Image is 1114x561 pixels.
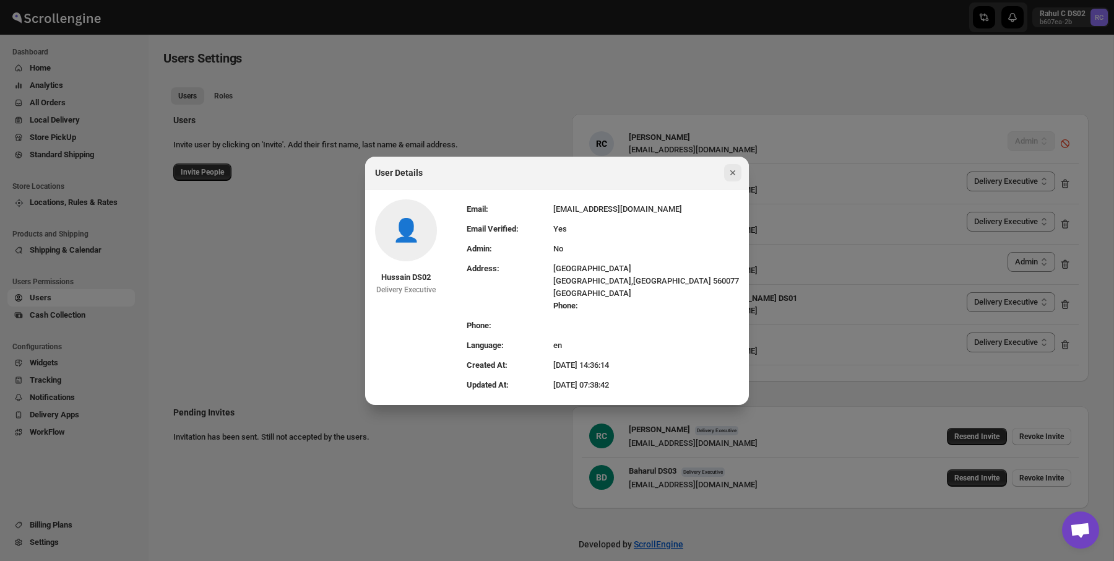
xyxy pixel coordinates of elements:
div: Open chat [1062,511,1099,549]
td: Updated At: [467,375,553,395]
span: Phone: [553,301,578,310]
td: Email: [467,199,553,219]
td: Created At: [467,355,553,375]
td: No [553,239,739,259]
td: Admin: [467,239,553,259]
div: Delivery Executive [376,284,436,296]
td: [DATE] 07:38:42 [553,375,739,395]
td: [DATE] 14:36:14 [553,355,739,375]
span: No profile [392,224,420,237]
h2: User Details [375,167,423,179]
td: en [553,336,739,355]
td: Yes [553,219,739,239]
td: [GEOGRAPHIC_DATA] [GEOGRAPHIC_DATA] , [GEOGRAPHIC_DATA] 560077 [GEOGRAPHIC_DATA] [553,259,739,316]
div: Hussain DS02 [381,271,431,284]
td: Phone: [467,316,553,336]
td: Language: [467,336,553,355]
td: Address: [467,259,553,316]
td: [EMAIL_ADDRESS][DOMAIN_NAME] [553,199,739,219]
td: Email Verified: [467,219,553,239]
button: Close [724,164,741,181]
